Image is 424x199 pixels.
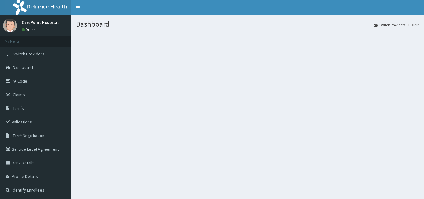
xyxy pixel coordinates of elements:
[22,20,59,24] p: CarePoint Hospital
[13,133,44,138] span: Tariff Negotiation
[3,19,17,32] img: User Image
[22,28,37,32] a: Online
[76,20,419,28] h1: Dashboard
[406,22,419,28] li: Here
[13,106,24,111] span: Tariffs
[13,51,44,57] span: Switch Providers
[13,65,33,70] span: Dashboard
[13,92,25,97] span: Claims
[374,22,405,28] a: Switch Providers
